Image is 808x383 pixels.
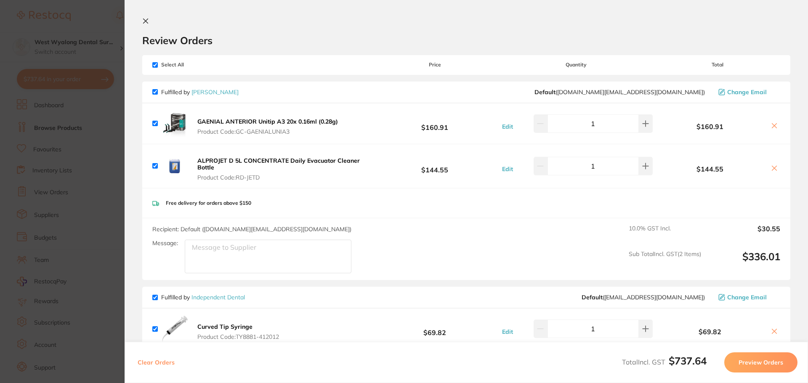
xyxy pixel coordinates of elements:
[372,116,497,131] b: $160.91
[655,62,780,68] span: Total
[197,323,252,330] b: Curved Tip Syringe
[152,225,351,233] span: Recipient: Default ( [DOMAIN_NAME][EMAIL_ADDRESS][DOMAIN_NAME] )
[372,321,497,337] b: $69.82
[655,165,765,173] b: $144.55
[161,315,188,342] img: OWlrc3hiMA
[197,118,338,125] b: GAENIAL ANTERIOR Unitip A3 20x 0.16ml (0.28g)
[372,158,497,174] b: $144.55
[708,251,780,274] output: $336.01
[372,62,497,68] span: Price
[708,225,780,243] output: $30.55
[152,62,237,68] span: Select All
[195,157,372,181] button: ALPROJET D 5L CONCENTRATE Daily Evacuator Cleaner Bottle Product Code:RD-JETD
[191,88,239,96] a: [PERSON_NAME]
[161,110,188,137] img: Z3NidWJtNw
[724,352,797,372] button: Preview Orders
[500,165,516,173] button: Edit
[655,328,765,335] b: $69.82
[142,34,790,47] h2: Review Orders
[716,293,780,301] button: Change Email
[197,174,369,181] span: Product Code: RD-JETD
[669,354,707,367] b: $737.64
[622,358,707,366] span: Total Incl. GST
[629,225,701,243] span: 10.0 % GST Incl.
[161,89,239,95] p: Fulfilled by
[534,89,705,95] span: customer.care@henryschein.com.au
[582,294,705,301] span: orders@independentdental.com.au
[197,157,360,171] b: ALPROJET D 5L CONCENTRATE Daily Evacuator Cleaner Bottle
[161,294,245,301] p: Fulfilled by
[727,294,767,301] span: Change Email
[197,128,338,135] span: Product Code: GC-GAENIALUNIA3
[727,89,767,95] span: Change Email
[716,88,780,96] button: Change Email
[195,118,340,135] button: GAENIAL ANTERIOR Unitip A3 20x 0.16ml (0.28g) Product Code:GC-GAENIALUNIA3
[195,323,282,341] button: Curved Tip Syringe Product Code:TY8881-412012
[629,251,701,274] span: Sub Total Incl. GST ( 2 Items)
[582,293,603,301] b: Default
[197,333,279,340] span: Product Code: TY8881-412012
[191,293,245,301] a: Independent Dental
[655,123,765,130] b: $160.91
[500,328,516,335] button: Edit
[498,62,655,68] span: Quantity
[534,88,555,96] b: Default
[152,240,178,247] label: Message:
[135,352,177,372] button: Clear Orders
[161,153,188,180] img: MWYwMGJ4Zw
[166,200,251,206] p: Free delivery for orders above $150
[500,123,516,130] button: Edit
